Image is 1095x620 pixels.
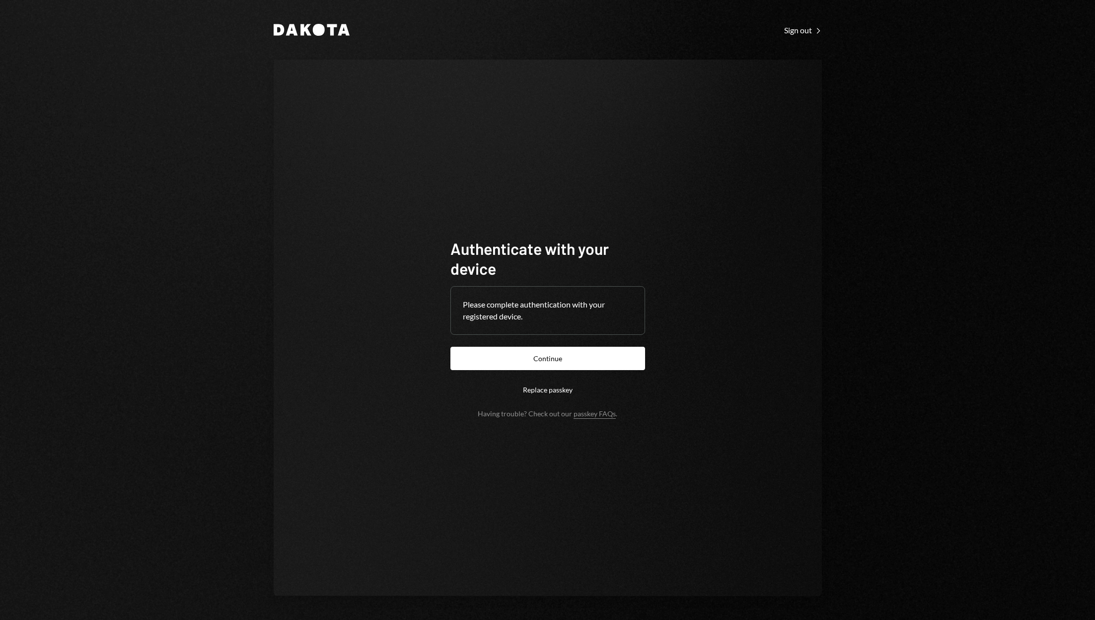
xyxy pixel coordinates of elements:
button: Continue [450,347,645,370]
div: Please complete authentication with your registered device. [463,299,633,322]
a: Sign out [784,24,822,35]
h1: Authenticate with your device [450,238,645,278]
a: passkey FAQs [574,409,616,419]
div: Having trouble? Check out our . [478,409,617,418]
div: Sign out [784,25,822,35]
button: Replace passkey [450,378,645,401]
